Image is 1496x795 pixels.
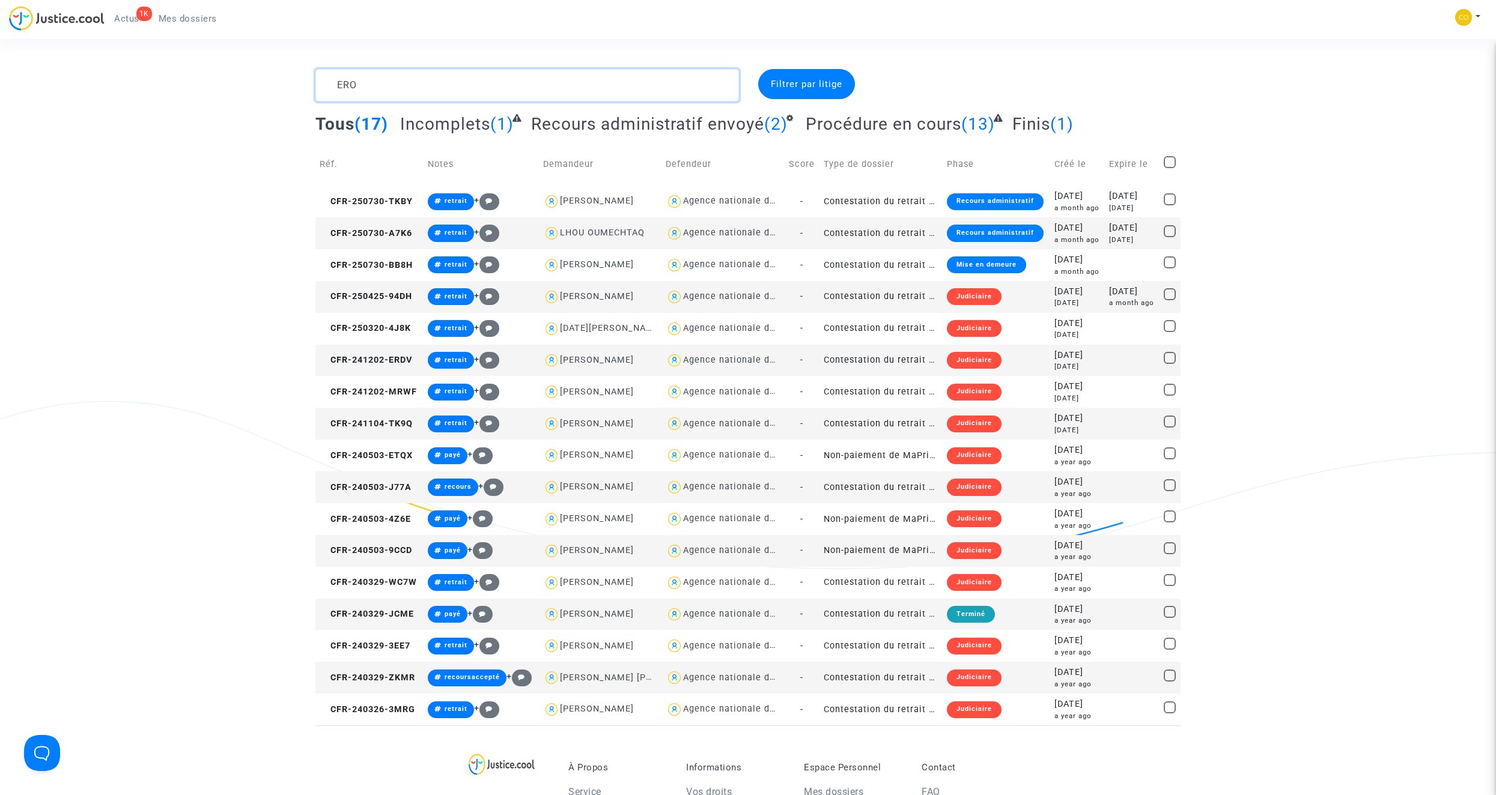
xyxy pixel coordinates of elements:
[683,513,815,524] div: Agence nationale de l'habitat
[543,225,561,242] img: icon-user.svg
[683,259,815,270] div: Agence nationale de l'habitat
[320,704,415,715] span: CFR-240326-3MRG
[560,196,634,206] div: [PERSON_NAME]
[683,419,815,429] div: Agence nationale de l'habitat
[1054,222,1101,235] div: [DATE]
[666,542,683,560] img: icon-user.svg
[445,197,467,205] span: retrait
[543,606,561,623] img: icon-user.svg
[490,114,514,134] span: (1)
[469,754,535,775] img: logo-lg.svg
[320,419,413,429] span: CFR-241104-TK9Q
[666,637,683,654] img: icon-user.svg
[947,574,1002,591] div: Judiciaire
[1054,330,1101,340] div: [DATE]
[474,291,500,301] span: +
[474,639,500,650] span: +
[947,670,1002,686] div: Judiciaire
[683,641,815,651] div: Agence nationale de l'habitat
[947,479,1002,495] div: Judiciaire
[531,114,764,134] span: Recours administratif envoyé
[320,323,411,333] span: CFR-250320-4J8K
[1054,444,1101,457] div: [DATE]
[800,545,803,555] span: -
[683,355,815,365] div: Agence nationale de l'habitat
[800,419,803,429] span: -
[800,228,803,238] span: -
[543,383,561,401] img: icon-user.svg
[666,320,683,337] img: icon-user.svg
[785,143,819,186] td: Score
[800,196,803,207] span: -
[474,354,500,364] span: +
[819,345,943,376] td: Contestation du retrait de [PERSON_NAME] par l'ANAH (mandataire)
[445,324,467,332] span: retrait
[1105,143,1160,186] td: Expire le
[1054,267,1101,277] div: a month ago
[320,577,417,587] span: CFR-240329-WC7W
[474,703,500,713] span: +
[947,416,1002,432] div: Judiciaire
[543,542,561,560] img: icon-user.svg
[560,387,634,397] div: [PERSON_NAME]
[922,762,1021,773] p: Contact
[159,13,217,24] span: Mes dossiers
[560,704,634,714] div: [PERSON_NAME]
[683,704,815,714] div: Agence nationale de l'habitat
[543,669,561,686] img: icon-user.svg
[666,669,683,686] img: icon-user.svg
[560,228,645,238] div: LHOU OUMECHTAQ
[9,6,105,31] img: jc-logo.svg
[445,705,467,713] span: retrait
[136,7,152,21] div: 1K
[543,510,561,528] img: icon-user.svg
[114,13,139,24] span: Actus
[445,387,467,395] span: retrait
[800,323,803,333] span: -
[1054,615,1101,626] div: a year ago
[1054,380,1101,393] div: [DATE]
[819,503,943,535] td: Non-paiement de MaPrimeRenov' par l'ANAH (mandataire)
[800,450,803,461] span: -
[543,701,561,718] img: icon-user.svg
[543,320,561,337] img: icon-user.svg
[320,545,412,555] span: CFR-240503-9CCD
[1054,393,1101,404] div: [DATE]
[666,479,683,496] img: icon-user.svg
[819,186,943,217] td: Contestation du retrait de [PERSON_NAME] par l'ANAH (mandataire)
[320,260,413,270] span: CFR-250730-BB8H
[800,673,803,683] span: -
[666,225,683,242] img: icon-user.svg
[445,229,467,237] span: retrait
[1109,222,1155,235] div: [DATE]
[666,193,683,210] img: icon-user.svg
[947,256,1026,273] div: Mise en demeure
[819,408,943,440] td: Contestation du retrait de [PERSON_NAME] par l'ANAH (mandataire)
[683,545,815,555] div: Agence nationale de l'habitat
[1054,317,1101,330] div: [DATE]
[543,288,561,306] img: icon-user.svg
[474,227,500,237] span: +
[1109,203,1155,213] div: [DATE]
[666,256,683,274] img: icon-user.svg
[1012,114,1050,134] span: Finis
[666,288,683,306] img: icon-user.svg
[683,673,815,683] div: Agence nationale de l'habitat
[819,313,943,345] td: Contestation du retrait de [PERSON_NAME] par l'ANAH (mandataire)
[1054,412,1101,425] div: [DATE]
[804,762,904,773] p: Espace Personnel
[819,281,943,313] td: Contestation du retrait de [PERSON_NAME] par l'ANAH (mandataire)
[445,515,461,522] span: payé
[478,481,504,491] span: +
[445,292,467,300] span: retrait
[666,415,683,432] img: icon-user.svg
[560,641,634,651] div: [PERSON_NAME]
[1054,634,1101,647] div: [DATE]
[947,701,1002,718] div: Judiciaire
[683,450,815,460] div: Agence nationale de l'habitat
[806,114,961,134] span: Procédure en cours
[1054,203,1101,213] div: a month ago
[560,513,634,524] div: [PERSON_NAME]
[1054,679,1101,689] div: a year ago
[560,419,634,429] div: [PERSON_NAME]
